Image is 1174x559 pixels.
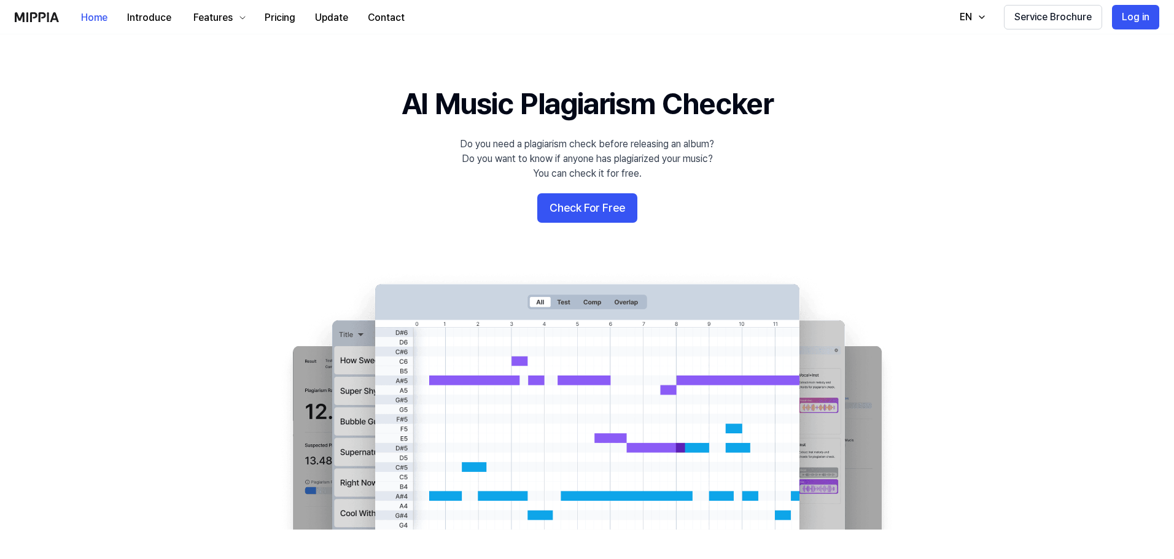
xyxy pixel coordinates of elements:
[957,10,974,25] div: EN
[1004,5,1102,29] button: Service Brochure
[268,272,906,530] img: main Image
[947,5,994,29] button: EN
[117,6,181,30] button: Introduce
[15,12,59,22] img: logo
[305,1,358,34] a: Update
[71,6,117,30] button: Home
[358,6,414,30] button: Contact
[191,10,235,25] div: Features
[460,137,714,181] div: Do you need a plagiarism check before releasing an album? Do you want to know if anyone has plagi...
[402,83,773,125] h1: AI Music Plagiarism Checker
[71,1,117,34] a: Home
[181,6,255,30] button: Features
[255,6,305,30] button: Pricing
[1112,5,1159,29] button: Log in
[537,193,637,223] button: Check For Free
[305,6,358,30] button: Update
